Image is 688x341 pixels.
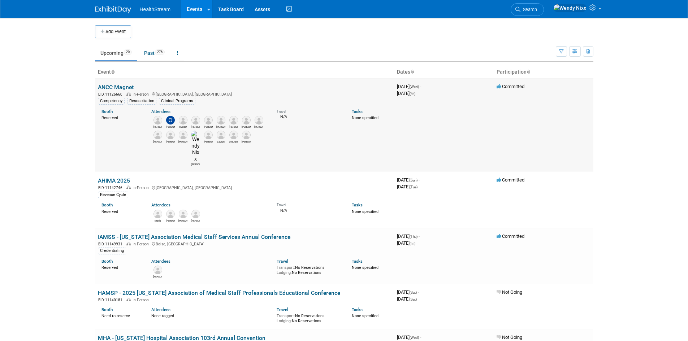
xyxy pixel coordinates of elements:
[153,274,162,279] div: Tawna Knight
[229,139,238,144] div: LeeJayne Stone
[98,192,128,198] div: Revenue Cycle
[166,139,175,144] div: Eric Carroll
[98,92,125,96] span: EID: 11126660
[277,270,292,275] span: Lodging:
[95,6,131,13] img: ExhibitDay
[133,92,151,97] span: In-Person
[494,66,593,78] th: Participation
[101,312,141,319] div: Need to reserve
[98,186,125,190] span: EID: 11142746
[352,209,378,214] span: None specified
[153,218,162,223] div: Mada Wittekind
[178,124,187,129] div: Hunter Hoffman
[254,124,263,129] div: Zach Smallwood
[153,266,162,274] img: Tawna Knight
[159,98,195,104] div: Clinical Programs
[101,264,141,270] div: Reserved
[95,46,137,60] a: Upcoming20
[352,314,378,318] span: None specified
[166,124,175,129] div: Olivia Christopher
[101,208,141,214] div: Reserved
[191,218,200,223] div: Shelby Stafford
[410,178,417,182] span: (Sun)
[111,69,114,75] a: Sort by Event Name
[527,69,530,75] a: Sort by Participation Type
[98,98,125,104] div: Competency
[126,298,131,301] img: In-Person Event
[95,66,394,78] th: Event
[497,84,524,89] span: Committed
[151,109,170,114] a: Attendees
[127,98,156,104] div: Resuscitation
[133,298,151,302] span: In-Person
[511,3,544,16] a: Search
[397,177,420,183] span: [DATE]
[126,185,131,189] img: In-Person Event
[242,139,251,144] div: Kelly McCartin
[166,116,175,124] img: Olivia Christopher
[98,248,126,254] div: Credentialing
[277,319,292,323] span: Lodging:
[166,131,175,139] img: Eric Carroll
[277,307,288,312] a: Travel
[166,210,175,218] img: Ryan Quesnel
[418,289,419,295] span: -
[410,290,417,294] span: (Sat)
[397,184,417,189] span: [DATE]
[191,131,200,162] img: Wendy Nixx
[204,131,213,139] img: Anna Donchynk
[178,218,187,223] div: Sam Kelly
[277,264,341,275] div: No Reservations No Reservations
[217,131,225,139] img: Lauryn Davis
[277,259,288,264] a: Travel
[179,210,187,218] img: Sam Kelly
[204,124,213,129] div: Cody Forrest
[191,124,200,129] div: Scott McQuigg
[553,4,587,12] img: Wendy Nixx
[410,336,419,340] span: (Wed)
[397,84,421,89] span: [DATE]
[216,124,225,129] div: Brittany Caggiano
[126,242,131,245] img: In-Person Event
[242,124,251,129] div: Taylor Peverly
[101,259,113,264] a: Booth
[101,202,113,207] a: Booth
[255,116,263,124] img: Zach Smallwood
[229,116,238,124] img: Karen Sutton
[140,6,171,12] span: HealthStream
[151,202,170,207] a: Attendees
[277,265,295,270] span: Transport:
[179,131,187,139] img: Gregg Knorn
[191,116,200,124] img: Scott McQuigg
[204,116,213,124] img: Cody Forrest
[133,242,151,246] span: In-Person
[155,49,165,55] span: 276
[497,233,524,239] span: Committed
[410,69,414,75] a: Sort by Start Date
[410,241,415,245] span: (Fri)
[178,139,187,144] div: Gregg Knorn
[139,46,170,60] a: Past276
[153,124,162,129] div: Emily Brooks
[204,139,213,144] div: Anna Donchynk
[394,66,494,78] th: Dates
[352,115,378,120] span: None specified
[153,131,162,139] img: Chuck Howell
[410,235,417,239] span: (Thu)
[277,107,341,114] div: Travel
[217,116,225,124] img: Brittany Caggiano
[397,289,419,295] span: [DATE]
[133,185,151,190] span: In-Person
[98,184,391,191] div: [GEOGRAPHIC_DATA], [GEOGRAPHIC_DATA]
[277,200,341,207] div: Travel
[191,210,200,218] img: Shelby Stafford
[242,116,251,124] img: Taylor Peverly
[397,335,421,340] span: [DATE]
[166,218,175,223] div: Ryan Quesnel
[98,298,125,302] span: EID: 11140181
[98,289,340,296] a: HAMSP - 2025 [US_STATE] Association of Medical Staff Professionals Educational Conference
[497,177,524,183] span: Committed
[98,242,125,246] span: EID: 11149931
[352,265,378,270] span: None specified
[397,296,417,302] span: [DATE]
